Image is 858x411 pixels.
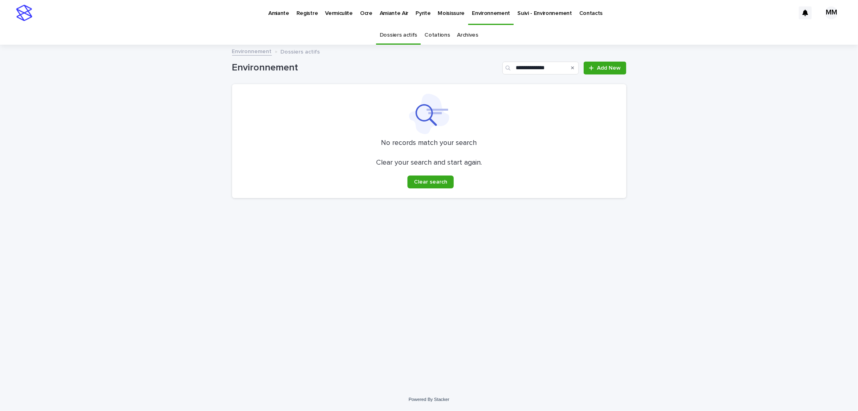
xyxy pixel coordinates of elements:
span: Add New [597,65,621,71]
p: Dossiers actifs [281,47,320,56]
a: Powered By Stacker [409,397,449,402]
a: Add New [584,62,626,74]
button: Clear search [407,176,454,188]
a: Environnement [232,46,272,56]
a: Cotations [424,26,450,45]
img: stacker-logo-s-only.png [16,5,32,21]
p: Clear your search and start again. [376,159,482,167]
h1: Environnement [232,62,500,74]
span: Clear search [414,179,447,185]
a: Dossiers actifs [380,26,417,45]
p: No records match your search [242,139,617,148]
div: MM [825,6,838,19]
a: Archives [457,26,479,45]
input: Search [502,62,579,74]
